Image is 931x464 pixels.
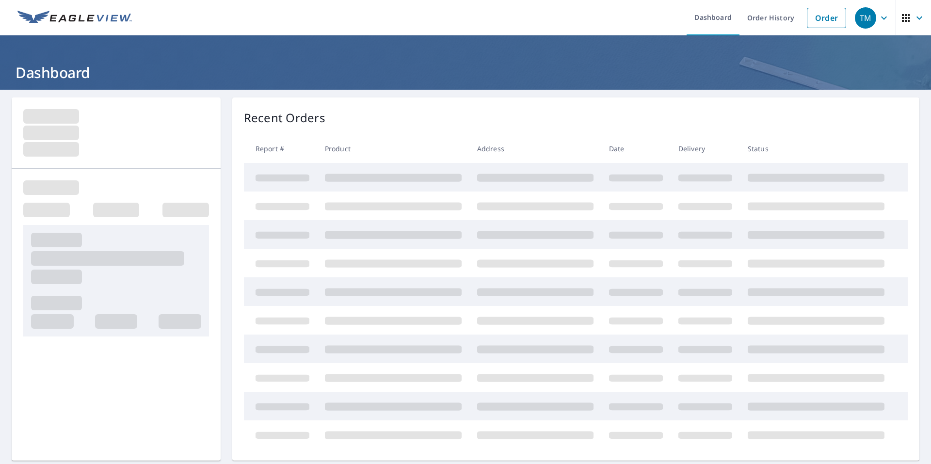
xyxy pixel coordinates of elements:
th: Product [317,134,469,163]
th: Delivery [671,134,740,163]
a: Order [807,8,846,28]
div: TM [855,7,876,29]
th: Report # [244,134,317,163]
th: Address [469,134,601,163]
p: Recent Orders [244,109,325,127]
h1: Dashboard [12,63,919,82]
img: EV Logo [17,11,132,25]
th: Status [740,134,892,163]
th: Date [601,134,671,163]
